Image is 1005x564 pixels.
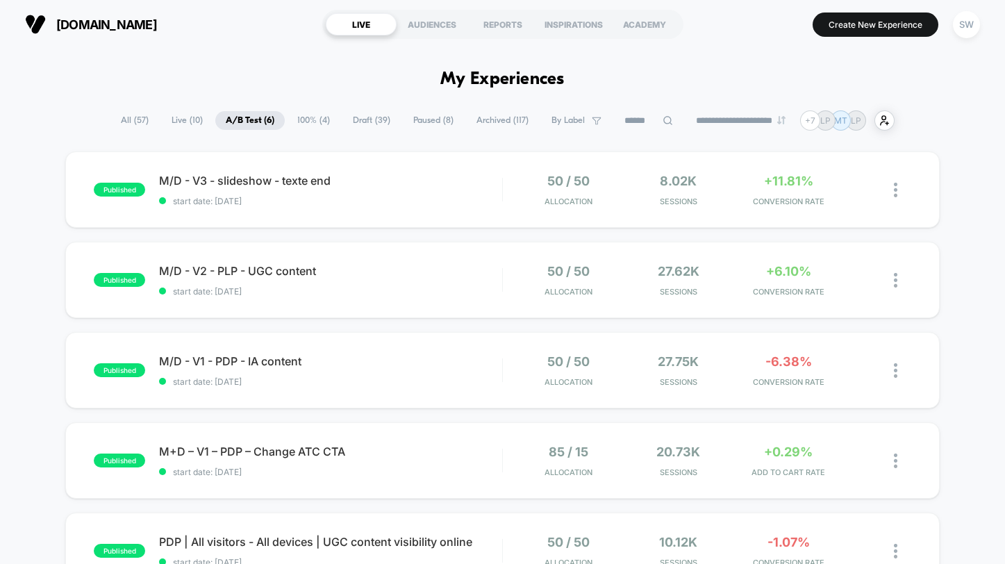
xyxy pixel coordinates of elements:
span: 50 / 50 [547,264,590,279]
span: published [94,183,145,197]
span: M/D - V3 - slideshow - texte end [159,174,502,188]
h1: My Experiences [440,69,565,90]
span: PDP | All visitors - All devices | UGC content visibility online [159,535,502,549]
img: close [894,454,897,468]
p: MT [834,115,847,126]
span: +11.81% [764,174,813,188]
span: 50 / 50 [547,174,590,188]
span: Allocation [545,287,592,297]
span: 27.62k [658,264,699,279]
button: Create New Experience [813,13,938,37]
span: 50 / 50 [547,535,590,549]
span: 8.02k [660,174,697,188]
img: close [894,183,897,197]
span: 10.12k [659,535,697,549]
span: 100% ( 4 ) [287,111,340,130]
div: INSPIRATIONS [538,13,609,35]
img: close [894,363,897,378]
span: CONVERSION RATE [737,377,840,387]
img: close [894,273,897,288]
span: Live ( 10 ) [161,111,213,130]
img: end [777,116,786,124]
span: M/D - V1 - PDP - IA content [159,354,502,368]
img: close [894,544,897,558]
p: LP [820,115,831,126]
span: Allocation [545,377,592,387]
span: Paused ( 8 ) [403,111,464,130]
span: By Label [551,115,585,126]
span: CONVERSION RATE [737,197,840,206]
span: published [94,363,145,377]
div: AUDIENCES [397,13,467,35]
p: LP [851,115,861,126]
span: [DOMAIN_NAME] [56,17,157,32]
span: 27.75k [658,354,699,369]
span: Sessions [627,197,730,206]
span: start date: [DATE] [159,196,502,206]
button: SW [949,10,984,39]
span: 50 / 50 [547,354,590,369]
span: All ( 57 ) [110,111,159,130]
span: A/B Test ( 6 ) [215,111,285,130]
span: Draft ( 39 ) [342,111,401,130]
span: Allocation [545,197,592,206]
span: start date: [DATE] [159,286,502,297]
span: +6.10% [766,264,811,279]
span: published [94,273,145,287]
span: 85 / 15 [549,445,588,459]
span: 20.73k [656,445,700,459]
div: REPORTS [467,13,538,35]
button: [DOMAIN_NAME] [21,13,161,35]
span: published [94,544,145,558]
img: Visually logo [25,14,46,35]
span: Allocation [545,467,592,477]
span: start date: [DATE] [159,376,502,387]
span: start date: [DATE] [159,467,502,477]
span: Archived ( 117 ) [466,111,539,130]
div: LIVE [326,13,397,35]
div: ACADEMY [609,13,680,35]
span: M/D - V2 - PLP - UGC content [159,264,502,278]
div: + 7 [800,110,820,131]
span: ADD TO CART RATE [737,467,840,477]
span: published [94,454,145,467]
span: CONVERSION RATE [737,287,840,297]
span: Sessions [627,377,730,387]
span: -6.38% [765,354,812,369]
div: SW [953,11,980,38]
span: Sessions [627,467,730,477]
span: -1.07% [767,535,810,549]
span: +0.29% [764,445,813,459]
span: Sessions [627,287,730,297]
span: M+D – V1 – PDP – Change ATC CTA [159,445,502,458]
